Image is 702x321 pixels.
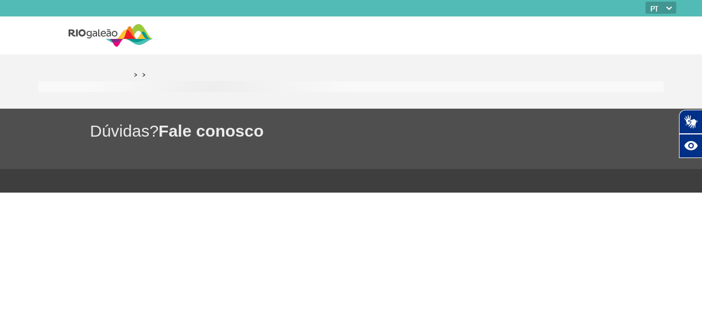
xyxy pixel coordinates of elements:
button: Abrir recursos assistivos. [679,134,702,158]
a: > [142,68,146,81]
a: > [134,68,138,81]
span: Fale conosco [158,122,264,140]
div: Plugin de acessibilidade da Hand Talk. [679,110,702,158]
button: Abrir tradutor de língua de sinais. [679,110,702,134]
h1: Dúvidas? [90,120,702,142]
